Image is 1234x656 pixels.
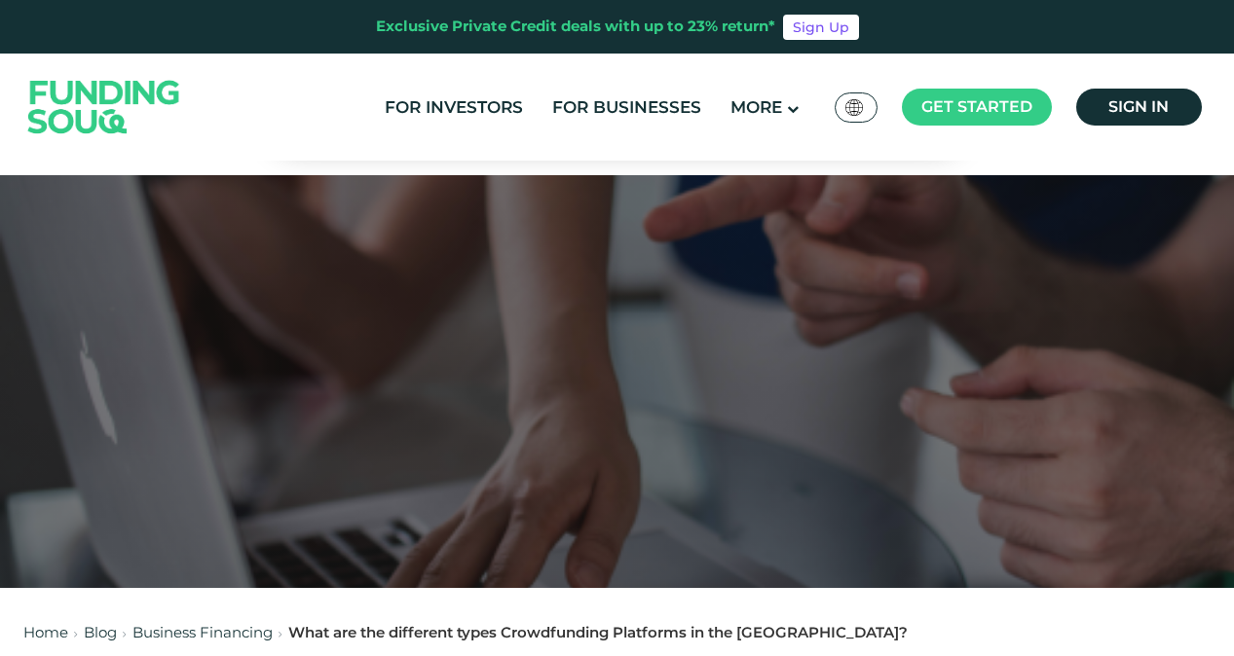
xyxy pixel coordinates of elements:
[132,623,273,641] a: Business Financing
[84,623,117,641] a: Blog
[783,15,859,40] a: Sign Up
[288,622,908,644] div: What are the different types Crowdfunding Platforms in the [GEOGRAPHIC_DATA]?
[23,623,68,641] a: Home
[730,97,782,117] span: More
[1108,97,1169,116] span: Sign in
[1076,89,1202,126] a: Sign in
[547,91,706,124] a: For Businesses
[845,99,863,116] img: SA Flag
[380,91,528,124] a: For Investors
[376,16,775,38] div: Exclusive Private Credit deals with up to 23% return*
[921,97,1032,116] span: Get started
[9,57,200,156] img: Logo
